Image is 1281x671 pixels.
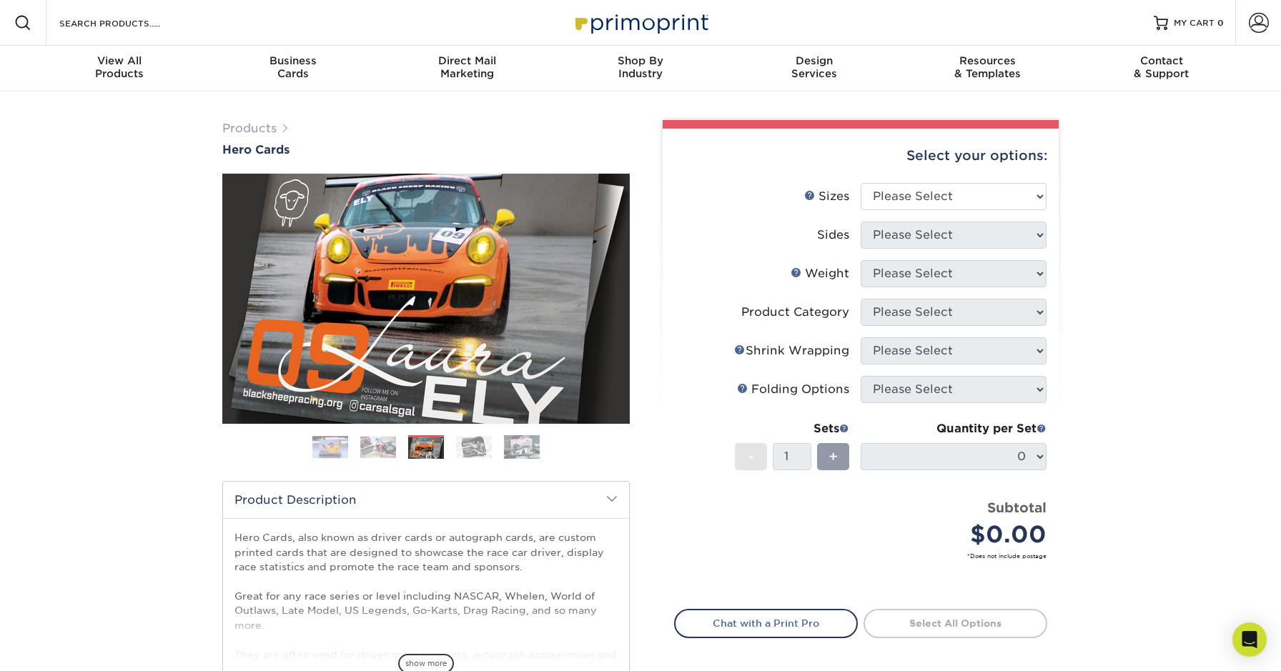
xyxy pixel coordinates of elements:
[1232,622,1267,657] div: Open Intercom Messenger
[207,54,380,80] div: Cards
[734,342,849,359] div: Shrink Wrapping
[901,54,1074,80] div: & Templates
[861,420,1047,437] div: Quantity per Set
[554,46,728,91] a: Shop ByIndustry
[207,54,380,67] span: Business
[901,54,1074,67] span: Resources
[554,54,728,67] span: Shop By
[674,609,858,637] a: Chat with a Print Pro
[1074,54,1248,80] div: & Support
[727,54,901,80] div: Services
[222,143,630,156] a: Hero Cards
[817,227,849,244] div: Sides
[674,129,1047,183] div: Select your options:
[33,54,207,67] span: View All
[864,609,1047,637] a: Select All Options
[791,265,849,282] div: Weight
[456,436,492,458] img: Hero Cards 04
[871,517,1047,552] div: $0.00
[58,14,197,31] input: SEARCH PRODUCTS.....
[380,46,554,91] a: Direct MailMarketing
[987,499,1047,515] strong: Subtotal
[686,552,1047,560] small: *Does not include postage
[33,46,207,91] a: View AllProducts
[554,54,728,80] div: Industry
[569,7,712,38] img: Primoprint
[33,54,207,80] div: Products
[1217,18,1224,28] span: 0
[504,434,540,459] img: Hero Cards 05
[727,46,901,91] a: DesignServices
[408,437,444,459] img: Hero Cards 03
[1074,46,1248,91] a: Contact& Support
[829,446,838,467] span: +
[748,446,754,467] span: -
[207,46,380,91] a: BusinessCards
[737,381,849,398] div: Folding Options
[222,174,630,424] img: Hero Cards 03
[901,46,1074,91] a: Resources& Templates
[223,482,629,518] h2: Product Description
[1174,17,1215,29] span: MY CART
[312,436,348,459] img: Hero Cards 01
[735,420,849,437] div: Sets
[1074,54,1248,67] span: Contact
[222,121,277,135] a: Products
[741,304,849,321] div: Product Category
[727,54,901,67] span: Design
[360,436,396,458] img: Hero Cards 02
[380,54,554,80] div: Marketing
[804,188,849,205] div: Sizes
[380,54,554,67] span: Direct Mail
